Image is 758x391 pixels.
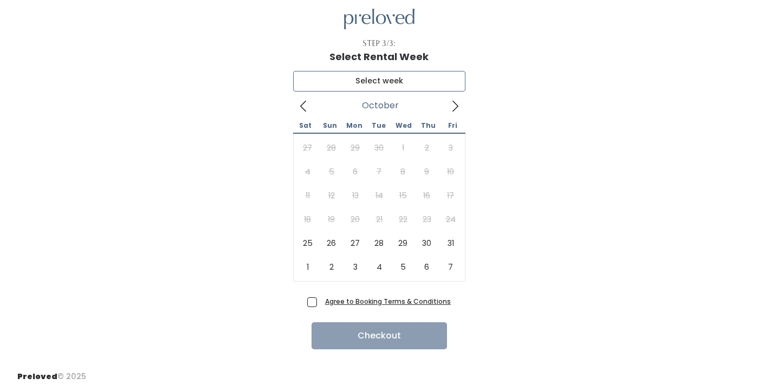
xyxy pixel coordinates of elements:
span: October 25, 2025 [296,231,320,255]
a: Agree to Booking Terms & Conditions [325,297,451,306]
span: November 4, 2025 [367,255,391,279]
span: November 7, 2025 [439,255,463,279]
span: November 5, 2025 [391,255,415,279]
span: Preloved [17,371,57,382]
span: November 2, 2025 [320,255,344,279]
img: preloved logo [344,9,414,30]
span: Thu [416,122,440,129]
span: October 26, 2025 [320,231,344,255]
span: Sat [293,122,318,129]
span: October 30, 2025 [415,231,439,255]
span: November 1, 2025 [296,255,320,279]
span: Mon [342,122,366,129]
div: Step 3/3: [362,38,396,49]
span: October 29, 2025 [391,231,415,255]
span: November 3, 2025 [344,255,367,279]
button: Checkout [312,322,447,349]
span: Fri [440,122,465,129]
div: © 2025 [17,362,86,382]
span: Sun [318,122,342,129]
h1: Select Rental Week [329,51,429,62]
span: October 27, 2025 [344,231,367,255]
input: Select week [293,71,465,92]
span: October [362,103,399,108]
span: October 28, 2025 [367,231,391,255]
span: November 6, 2025 [415,255,439,279]
span: Wed [391,122,416,129]
span: October 31, 2025 [439,231,463,255]
span: Tue [367,122,391,129]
